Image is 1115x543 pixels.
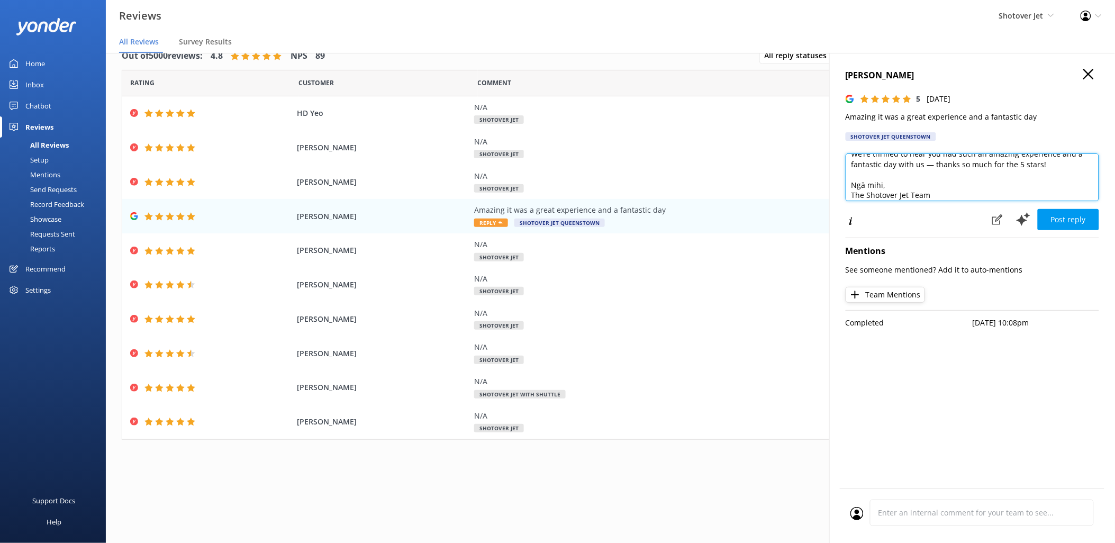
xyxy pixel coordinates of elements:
a: Requests Sent [6,227,106,241]
div: Home [25,53,45,74]
a: Mentions [6,167,106,182]
span: Shotover Jet Queenstown [514,219,605,227]
span: [PERSON_NAME] [297,382,469,393]
div: N/A [474,239,956,250]
a: Send Requests [6,182,106,197]
span: HD Yeo [297,107,469,119]
div: Amazing it was a great experience and a fantastic day [474,204,956,216]
a: Setup [6,152,106,167]
span: [PERSON_NAME] [297,279,469,291]
span: Shotover Jet [474,253,524,261]
div: N/A [474,376,956,387]
div: Record Feedback [6,197,84,212]
div: Setup [6,152,49,167]
a: All Reviews [6,138,106,152]
div: Requests Sent [6,227,75,241]
div: Reports [6,241,55,256]
span: Question [478,78,512,88]
div: Send Requests [6,182,77,197]
div: N/A [474,170,956,182]
textarea: Kia [PERSON_NAME], We’re thrilled to hear you had such an amazing experience and a fantastic day ... [846,153,1099,201]
h3: Reviews [119,7,161,24]
h4: 89 [315,49,325,63]
span: Shotover Jet [474,321,524,330]
span: Shotover Jet [474,150,524,158]
a: Showcase [6,212,106,227]
span: [PERSON_NAME] [297,211,469,222]
span: 5 [917,94,921,104]
h4: Out of 5000 reviews: [122,49,203,63]
p: Amazing it was a great experience and a fantastic day [846,111,1099,123]
button: Post reply [1038,209,1099,230]
div: N/A [474,410,956,422]
span: Shotover Jet [474,424,524,432]
span: Shotover Jet [474,287,524,295]
span: Shotover Jet [474,115,524,124]
span: [PERSON_NAME] [297,245,469,256]
a: Reports [6,241,106,256]
span: Shotover Jet [474,356,524,364]
div: N/A [474,136,956,148]
span: Survey Results [179,37,232,47]
span: Date [298,78,334,88]
h4: [PERSON_NAME] [846,69,1099,83]
div: N/A [474,307,956,319]
div: N/A [474,273,956,285]
span: All Reviews [119,37,159,47]
div: Showcase [6,212,61,227]
div: N/A [474,341,956,353]
div: Settings [25,279,51,301]
div: Support Docs [33,490,76,511]
span: [PERSON_NAME] [297,313,469,325]
div: Reviews [25,116,53,138]
span: Reply [474,219,508,227]
div: Inbox [25,74,44,95]
span: Shotover Jet [474,184,524,193]
h4: Mentions [846,245,1099,258]
button: Close [1083,69,1094,80]
span: [PERSON_NAME] [297,176,469,188]
p: [DATE] 10:08pm [973,317,1100,329]
span: [PERSON_NAME] [297,348,469,359]
button: Team Mentions [846,287,925,303]
span: Shotover Jet with Shuttle [474,390,566,399]
h4: NPS [291,49,307,63]
div: Chatbot [25,95,51,116]
span: [PERSON_NAME] [297,142,469,153]
div: Recommend [25,258,66,279]
span: Shotover Jet [999,11,1044,21]
img: user_profile.svg [850,507,864,520]
div: Help [47,511,61,532]
span: [PERSON_NAME] [297,416,469,428]
p: See someone mentioned? Add it to auto-mentions [846,264,1099,276]
img: yonder-white-logo.png [16,18,77,35]
p: [DATE] [927,93,951,105]
a: Record Feedback [6,197,106,212]
span: Date [130,78,155,88]
p: Completed [846,317,973,329]
div: N/A [474,102,956,113]
div: Mentions [6,167,60,182]
div: Shotover Jet Queenstown [846,132,936,141]
span: All reply statuses [765,50,833,61]
h4: 4.8 [211,49,223,63]
div: All Reviews [6,138,69,152]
